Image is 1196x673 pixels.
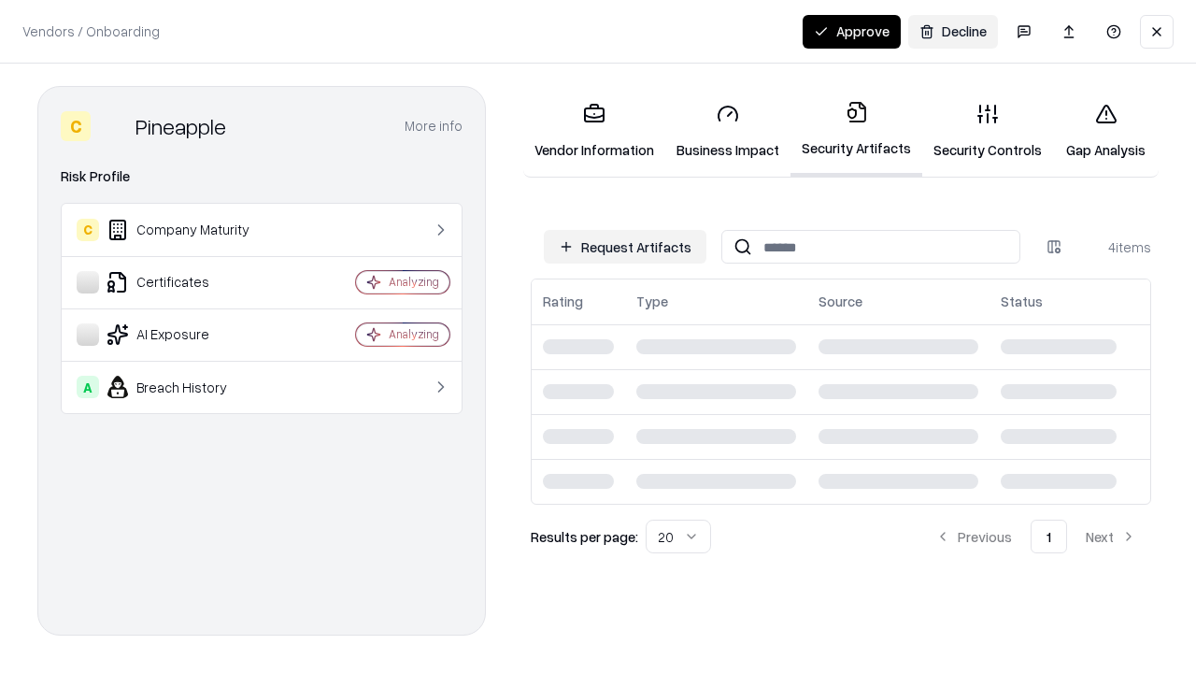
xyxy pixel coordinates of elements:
[908,15,998,49] button: Decline
[1031,520,1067,553] button: 1
[77,323,300,346] div: AI Exposure
[98,111,128,141] img: Pineapple
[389,326,439,342] div: Analyzing
[405,109,463,143] button: More info
[531,527,638,547] p: Results per page:
[61,165,463,188] div: Risk Profile
[523,88,665,175] a: Vendor Information
[61,111,91,141] div: C
[819,292,862,311] div: Source
[135,111,226,141] div: Pineapple
[77,271,300,294] div: Certificates
[77,376,300,398] div: Breach History
[544,230,706,264] button: Request Artifacts
[922,88,1053,175] a: Security Controls
[1076,237,1151,257] div: 4 items
[636,292,668,311] div: Type
[543,292,583,311] div: Rating
[22,21,160,41] p: Vendors / Onboarding
[77,219,300,241] div: Company Maturity
[803,15,901,49] button: Approve
[389,274,439,290] div: Analyzing
[77,376,99,398] div: A
[665,88,790,175] a: Business Impact
[1001,292,1043,311] div: Status
[77,219,99,241] div: C
[920,520,1151,553] nav: pagination
[1053,88,1159,175] a: Gap Analysis
[790,86,922,177] a: Security Artifacts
